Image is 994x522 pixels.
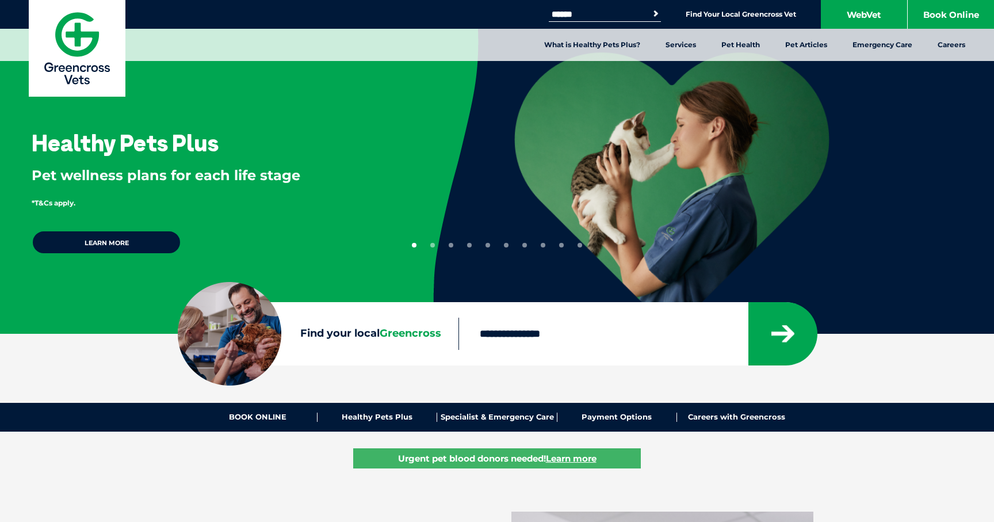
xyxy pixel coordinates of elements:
span: *T&Cs apply. [32,199,75,207]
a: Learn more [32,230,181,254]
button: 7 of 10 [522,243,527,247]
a: Careers with Greencross [677,413,796,422]
button: Search [650,8,662,20]
button: 2 of 10 [430,243,435,247]
a: Find Your Local Greencross Vet [686,10,796,19]
a: Pet Articles [773,29,840,61]
button: 5 of 10 [485,243,490,247]
a: Careers [925,29,978,61]
h3: Healthy Pets Plus [32,131,219,154]
span: Greencross [380,327,441,340]
a: What is Healthy Pets Plus? [532,29,653,61]
button: 6 of 10 [504,243,509,247]
label: Find your local [178,325,458,342]
a: Specialist & Emergency Care [437,413,557,422]
button: 3 of 10 [449,243,453,247]
button: 10 of 10 [578,243,582,247]
button: 1 of 10 [412,243,416,247]
button: 8 of 10 [541,243,545,247]
a: Emergency Care [840,29,925,61]
u: Learn more [546,453,597,464]
a: Services [653,29,709,61]
a: Healthy Pets Plus [318,413,437,422]
button: 9 of 10 [559,243,564,247]
p: Pet wellness plans for each life stage [32,166,396,185]
a: Payment Options [557,413,677,422]
a: Urgent pet blood donors needed!Learn more [353,448,641,468]
button: 4 of 10 [467,243,472,247]
a: BOOK ONLINE [198,413,318,422]
a: Pet Health [709,29,773,61]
